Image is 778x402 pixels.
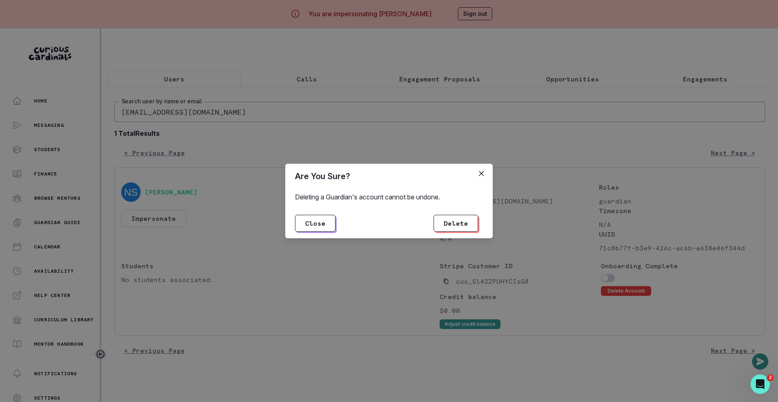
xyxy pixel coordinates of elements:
iframe: Intercom live chat [750,374,770,394]
span: 2 [767,374,774,381]
button: Delete [434,215,478,232]
button: Close [475,167,488,180]
button: Close [295,215,336,232]
header: Are You Sure? [285,164,493,189]
p: Deleting a Guardian's account cannot be undone. [295,192,483,202]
